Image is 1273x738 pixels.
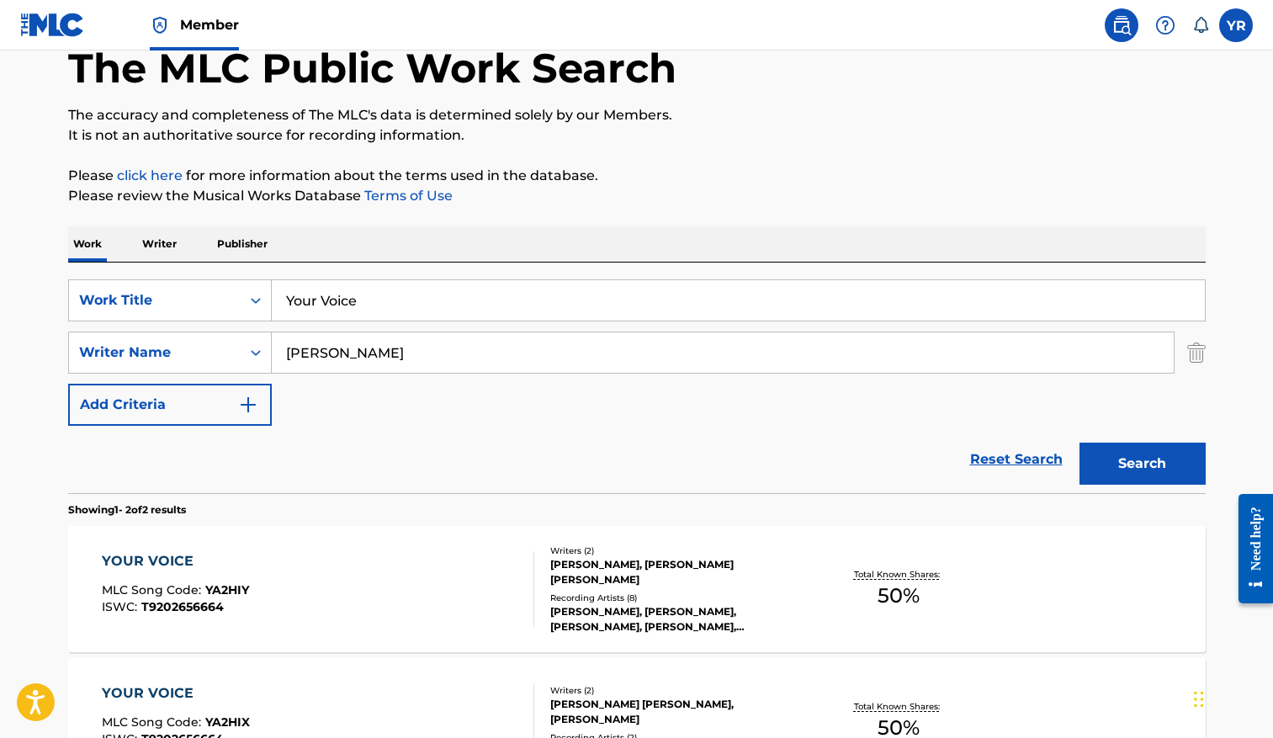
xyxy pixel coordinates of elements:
div: Drag [1194,674,1204,725]
a: click here [117,167,183,183]
p: Writer [137,226,182,262]
div: [PERSON_NAME] [PERSON_NAME], [PERSON_NAME] [550,697,804,727]
div: YOUR VOICE [102,683,250,703]
p: The accuracy and completeness of The MLC's data is determined solely by our Members. [68,105,1206,125]
p: Total Known Shares: [854,700,944,713]
p: Publisher [212,226,273,262]
span: ISWC : [102,599,141,614]
div: Writers ( 2 ) [550,544,804,557]
form: Search Form [68,279,1206,493]
span: 50 % [878,581,920,611]
iframe: Chat Widget [1189,657,1273,738]
h1: The MLC Public Work Search [68,43,676,93]
p: It is not an authoritative source for recording information. [68,125,1206,146]
div: [PERSON_NAME], [PERSON_NAME], [PERSON_NAME], [PERSON_NAME], [PERSON_NAME] [550,604,804,634]
div: Notifications [1192,17,1209,34]
p: Showing 1 - 2 of 2 results [68,502,186,518]
div: [PERSON_NAME], [PERSON_NAME] [PERSON_NAME] [550,557,804,587]
span: MLC Song Code : [102,582,205,597]
span: YA2HIX [205,714,250,730]
span: T9202656664 [141,599,224,614]
img: search [1111,15,1132,35]
p: Work [68,226,107,262]
iframe: Resource Center [1226,479,1273,618]
p: Please for more information about the terms used in the database. [68,166,1206,186]
div: User Menu [1219,8,1253,42]
span: YA2HIY [205,582,249,597]
img: Delete Criterion [1187,332,1206,374]
div: YOUR VOICE [102,551,249,571]
p: Please review the Musical Works Database [68,186,1206,206]
div: Writers ( 2 ) [550,684,804,697]
button: Search [1079,443,1206,485]
a: Reset Search [962,441,1071,478]
img: Top Rightsholder [150,15,170,35]
p: Total Known Shares: [854,568,944,581]
div: Writer Name [79,342,231,363]
span: Member [180,15,239,35]
a: Terms of Use [361,188,453,204]
img: MLC Logo [20,13,85,37]
a: YOUR VOICEMLC Song Code:YA2HIYISWC:T9202656664Writers (2)[PERSON_NAME], [PERSON_NAME] [PERSON_NAM... [68,526,1206,652]
a: Public Search [1105,8,1138,42]
span: MLC Song Code : [102,714,205,730]
img: 9d2ae6d4665cec9f34b9.svg [238,395,258,415]
button: Add Criteria [68,384,272,426]
div: Help [1148,8,1182,42]
div: Recording Artists ( 8 ) [550,592,804,604]
div: Work Title [79,290,231,311]
img: help [1155,15,1175,35]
